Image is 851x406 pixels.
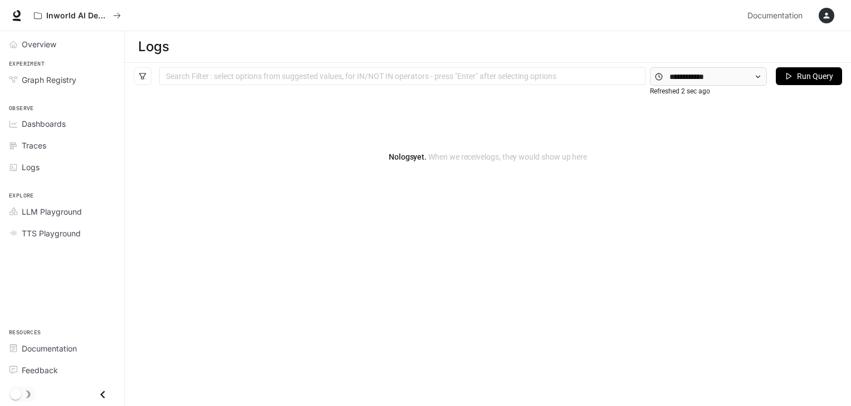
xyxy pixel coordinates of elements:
a: Dashboards [4,114,120,133]
button: Run Query [776,67,842,85]
span: Traces [22,140,46,151]
span: Dashboards [22,118,66,130]
span: LLM Playground [22,206,82,217]
span: Documentation [22,343,77,354]
a: Overview [4,34,120,54]
span: Run Query [797,70,833,82]
a: Documentation [743,4,811,27]
article: No logs yet. [389,151,587,163]
h1: Logs [138,36,169,58]
span: TTS Playground [22,227,81,239]
span: Feedback [22,364,58,376]
span: When we receive logs , they would show up here [427,152,587,161]
span: Dark mode toggle [10,388,21,400]
span: Logs [22,161,40,173]
span: filter [139,72,146,80]
span: Overview [22,38,56,50]
a: LLM Playground [4,202,120,221]
button: All workspaces [29,4,126,27]
a: Graph Registry [4,70,120,90]
button: filter [134,67,151,85]
a: Traces [4,136,120,155]
a: Feedback [4,360,120,380]
a: Logs [4,157,120,177]
span: Graph Registry [22,74,76,86]
a: TTS Playground [4,224,120,243]
a: Documentation [4,339,120,358]
p: Inworld AI Demos [46,11,109,21]
button: Close drawer [90,383,115,406]
article: Refreshed 2 sec ago [650,86,710,97]
span: Documentation [747,9,803,23]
